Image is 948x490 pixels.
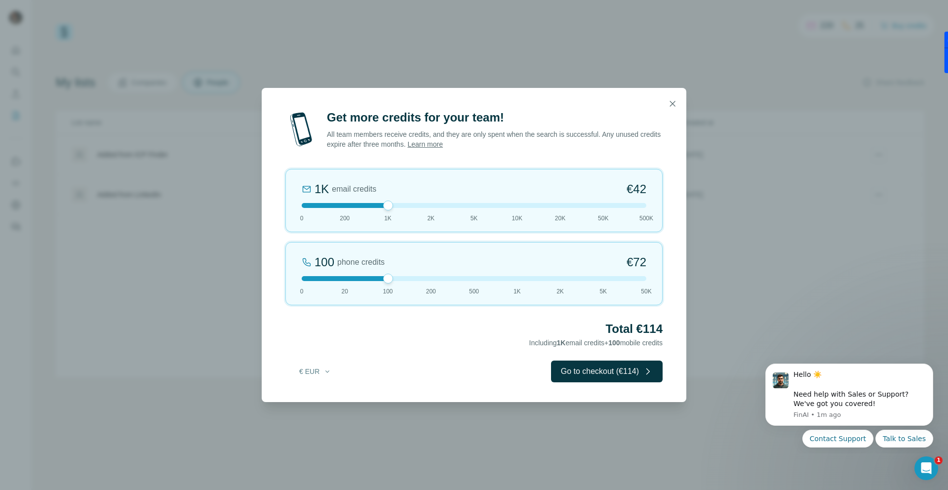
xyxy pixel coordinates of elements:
[285,321,663,337] h2: Total €114
[340,214,350,223] span: 200
[407,140,443,148] a: Learn more
[608,339,620,347] span: 100
[469,287,479,296] span: 500
[384,214,392,223] span: 1K
[935,456,943,464] span: 1
[315,254,334,270] div: 100
[332,183,376,195] span: email credits
[327,129,663,149] p: All team members receive credits, and they are only spent when the search is successful. Any unus...
[315,181,329,197] div: 1K
[627,181,646,197] span: €42
[557,339,566,347] span: 1K
[529,339,663,347] span: Including email credits + mobile credits
[337,256,385,268] span: phone credits
[750,355,948,453] iframe: Intercom notifications message
[292,363,338,380] button: € EUR
[471,214,478,223] span: 5K
[426,287,436,296] span: 200
[285,110,317,149] img: mobile-phone
[427,214,434,223] span: 2K
[342,287,348,296] span: 20
[914,456,938,480] iframe: Intercom live chat
[639,214,653,223] span: 500K
[598,214,608,223] span: 50K
[641,287,651,296] span: 50K
[551,361,663,382] button: Go to checkout (€114)
[556,287,564,296] span: 2K
[300,214,304,223] span: 0
[513,287,521,296] span: 1K
[512,214,522,223] span: 10K
[300,287,304,296] span: 0
[383,287,393,296] span: 100
[555,214,565,223] span: 20K
[599,287,607,296] span: 5K
[627,254,646,270] span: €72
